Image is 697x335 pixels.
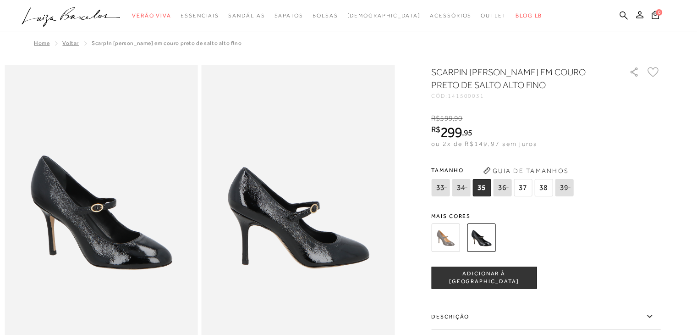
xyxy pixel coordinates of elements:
[431,114,440,123] i: R$
[467,223,495,252] img: SCARPIN MARY JANE EM COURO PRETO DE SALTO ALTO FINO
[480,163,571,178] button: Guia de Tamanhos
[472,179,491,196] span: 35
[274,12,303,19] span: Sapatos
[656,9,662,16] span: 0
[430,7,472,24] a: categoryNavScreenReaderText
[347,12,421,19] span: [DEMOGRAPHIC_DATA]
[431,267,537,289] button: ADICIONAR À [GEOGRAPHIC_DATA]
[481,7,506,24] a: categoryNavScreenReaderText
[534,179,553,196] span: 38
[516,7,542,24] a: BLOG LB
[431,179,450,196] span: 33
[453,114,463,123] i: ,
[462,128,472,137] i: ,
[516,12,542,19] span: BLOG LB
[514,179,532,196] span: 37
[62,40,79,46] a: Voltar
[431,140,537,147] span: ou 2x de R$149,97 sem juros
[555,179,573,196] span: 39
[132,12,171,19] span: Verão Viva
[430,12,472,19] span: Acessórios
[431,223,460,252] img: SCARPIN MARY JANE EM COURO CINZA STORM DE SALTO ALTO FINO
[448,93,484,99] span: 141500031
[431,163,576,177] span: Tamanho
[431,303,660,330] label: Descrição
[34,40,49,46] a: Home
[464,128,472,137] span: 95
[132,7,171,24] a: categoryNavScreenReaderText
[440,114,452,123] span: 599
[431,93,615,99] div: CÓD:
[432,270,536,286] span: ADICIONAR À [GEOGRAPHIC_DATA]
[181,7,219,24] a: categoryNavScreenReaderText
[431,213,660,219] span: Mais cores
[313,12,338,19] span: Bolsas
[440,124,462,140] span: 299
[649,10,662,22] button: 0
[481,12,506,19] span: Outlet
[313,7,338,24] a: categoryNavScreenReaderText
[493,179,511,196] span: 36
[431,125,440,134] i: R$
[274,7,303,24] a: categoryNavScreenReaderText
[228,7,265,24] a: categoryNavScreenReaderText
[92,40,241,46] span: SCARPIN [PERSON_NAME] EM COURO PRETO DE SALTO ALTO FINO
[452,179,470,196] span: 34
[228,12,265,19] span: Sandálias
[347,7,421,24] a: noSubCategoriesText
[454,114,462,123] span: 90
[431,66,603,91] h1: SCARPIN [PERSON_NAME] EM COURO PRETO DE SALTO ALTO FINO
[181,12,219,19] span: Essenciais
